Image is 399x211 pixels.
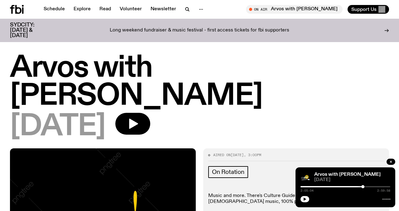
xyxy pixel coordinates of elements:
[348,5,389,14] button: Support Us
[147,5,180,14] a: Newsletter
[10,113,105,141] span: [DATE]
[40,5,69,14] a: Schedule
[314,172,381,177] a: Arvos with [PERSON_NAME]
[300,189,314,192] span: 2:05:04
[314,178,390,182] span: [DATE]
[212,169,244,175] span: On Rotation
[300,172,310,182] img: A stock image of a grinning sun with sunglasses, with the text Good Afternoon in cursive
[110,28,289,33] p: Long weekend fundraiser & music festival - first access tickets for fbi supporters
[208,193,384,205] p: Music and more. There's Culture Guide at 4:30pm. 50% [DEMOGRAPHIC_DATA] music, 100% pure excellen...
[208,166,248,178] a: On Rotation
[246,5,343,14] button: On AirArvos with [PERSON_NAME]
[231,152,244,157] span: [DATE]
[70,5,94,14] a: Explore
[377,189,390,192] span: 2:59:58
[10,54,389,110] h1: Arvos with [PERSON_NAME]
[116,5,146,14] a: Volunteer
[10,22,50,38] h3: SYDCITY: [DATE] & [DATE]
[213,152,231,157] span: Aired on
[244,152,261,157] span: , 3:00pm
[351,7,377,12] span: Support Us
[96,5,115,14] a: Read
